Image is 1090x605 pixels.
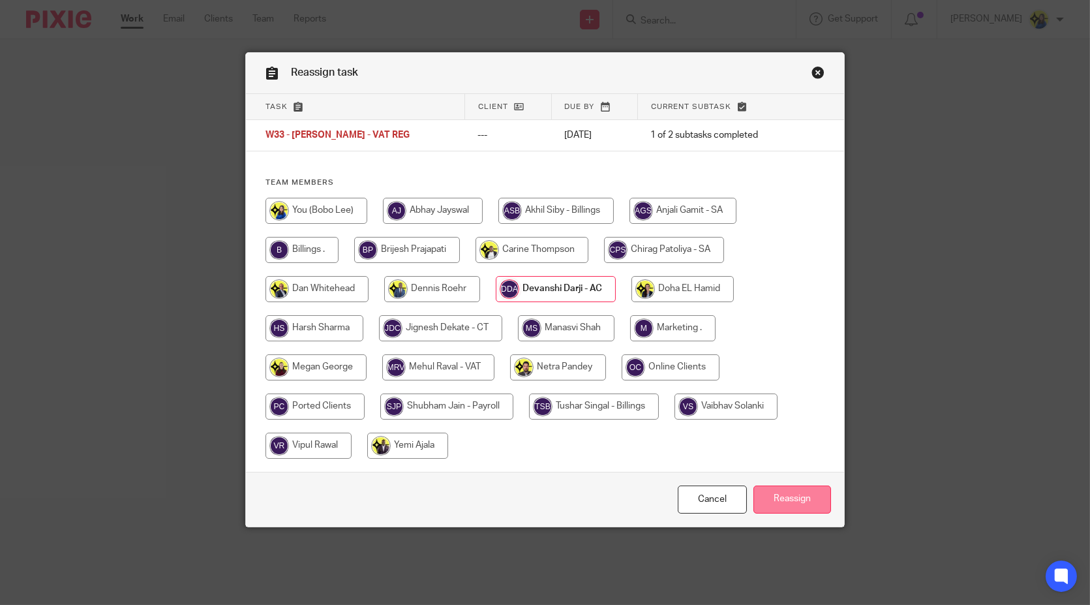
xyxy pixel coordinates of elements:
[265,131,410,140] span: W33 - [PERSON_NAME] - VAT REG
[565,103,595,110] span: Due by
[811,66,825,84] a: Close this dialog window
[753,486,831,514] input: Reassign
[638,120,798,151] td: 1 of 2 subtasks completed
[678,486,747,514] a: Close this dialog window
[478,129,539,142] p: ---
[265,178,825,188] h4: Team members
[651,103,731,110] span: Current subtask
[265,103,288,110] span: Task
[564,129,625,142] p: [DATE]
[291,67,358,78] span: Reassign task
[478,103,508,110] span: Client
